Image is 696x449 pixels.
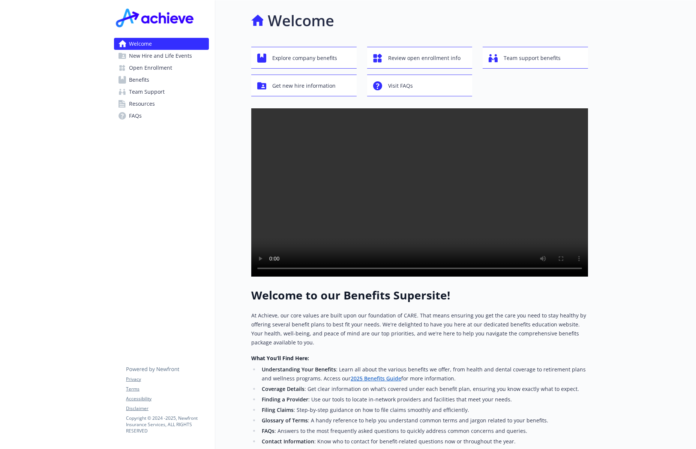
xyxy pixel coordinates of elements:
strong: Coverage Details [262,385,304,392]
li: : Step-by-step guidance on how to file claims smoothly and efficiently. [259,406,588,415]
strong: Contact Information [262,438,314,445]
a: Resources [114,98,209,110]
h1: Welcome [268,9,334,32]
button: Visit FAQs [367,75,472,96]
h1: Welcome to our Benefits Supersite! [251,289,588,302]
span: New Hire and Life Events [129,50,192,62]
strong: What You’ll Find Here: [251,355,309,362]
li: : Use our tools to locate in-network providers and facilities that meet your needs. [259,395,588,404]
strong: Finding a Provider [262,396,308,403]
a: Terms [126,386,208,392]
strong: Glossary of Terms [262,417,308,424]
li: : Get clear information on what’s covered under each benefit plan, ensuring you know exactly what... [259,385,588,394]
a: Benefits [114,74,209,86]
span: Get new hire information [272,79,336,93]
li: : Know who to contact for benefit-related questions now or throughout the year. [259,437,588,446]
p: At Achieve, our core values are built upon our foundation of CARE. That means ensuring you get th... [251,311,588,347]
span: Team support benefits [504,51,561,65]
span: Resources [129,98,155,110]
strong: FAQs [262,427,274,434]
li: : Learn all about the various benefits we offer, from health and dental coverage to retirement pl... [259,365,588,383]
a: Welcome [114,38,209,50]
a: Accessibility [126,395,208,402]
span: Welcome [129,38,152,50]
span: Benefits [129,74,149,86]
span: FAQs [129,110,142,122]
a: Disclaimer [126,405,208,412]
li: : Answers to the most frequently asked questions to quickly address common concerns and queries. [259,427,588,436]
button: Get new hire information [251,75,357,96]
strong: Filing Claims [262,406,294,413]
li: : A handy reference to help you understand common terms and jargon related to your benefits. [259,416,588,425]
a: FAQs [114,110,209,122]
span: Review open enrollment info [388,51,460,65]
p: Copyright © 2024 - 2025 , Newfront Insurance Services, ALL RIGHTS RESERVED [126,415,208,434]
strong: Understanding Your Benefits [262,366,336,373]
a: New Hire and Life Events [114,50,209,62]
a: Open Enrollment [114,62,209,74]
span: Team Support [129,86,165,98]
a: Privacy [126,376,208,383]
span: Explore company benefits [272,51,337,65]
button: Review open enrollment info [367,47,472,69]
a: 2025 Benefits Guide [351,375,401,382]
button: Team support benefits [483,47,588,69]
span: Visit FAQs [388,79,413,93]
span: Open Enrollment [129,62,172,74]
button: Explore company benefits [251,47,357,69]
a: Team Support [114,86,209,98]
